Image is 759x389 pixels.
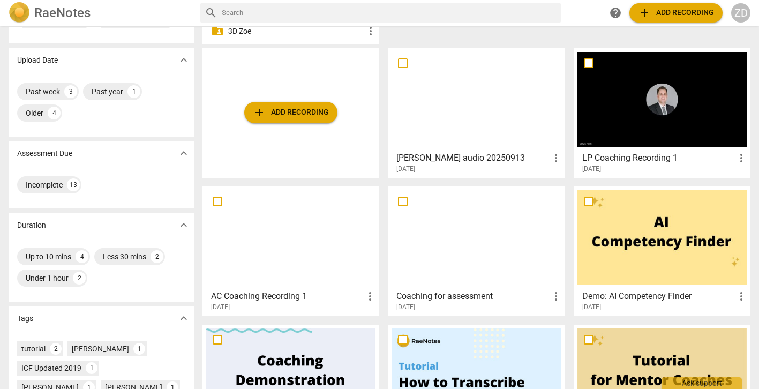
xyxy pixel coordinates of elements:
[26,108,43,118] div: Older
[735,290,748,303] span: more_vert
[396,290,549,303] h3: Coaching for assessment
[86,362,97,374] div: 1
[638,6,714,19] span: Add recording
[253,106,266,119] span: add
[92,86,123,97] div: Past year
[17,55,58,66] p: Upload Date
[228,26,364,37] p: 3D Zoe
[577,190,747,311] a: Demo: AI Competency Finder[DATE]
[364,290,377,303] span: more_vert
[177,312,190,325] span: expand_more
[103,251,146,262] div: Less 30 mins
[21,343,46,354] div: tutorial
[17,220,46,231] p: Duration
[253,106,329,119] span: Add recording
[151,250,163,263] div: 2
[609,6,622,19] span: help
[177,147,190,160] span: expand_more
[211,290,364,303] h3: AC Coaching Recording 1
[244,102,337,123] button: Upload
[222,4,557,21] input: Search
[211,303,230,312] span: [DATE]
[662,377,742,389] div: Ask support
[72,343,129,354] div: [PERSON_NAME]
[17,148,72,159] p: Assessment Due
[9,2,192,24] a: LogoRaeNotes
[577,52,747,173] a: LP Coaching Recording 1[DATE]
[638,6,651,19] span: add
[396,164,415,174] span: [DATE]
[17,313,33,324] p: Tags
[582,164,601,174] span: [DATE]
[176,310,192,326] button: Show more
[364,25,377,38] span: more_vert
[177,54,190,66] span: expand_more
[21,363,81,373] div: ICF Updated 2019
[176,52,192,68] button: Show more
[73,272,86,285] div: 2
[177,219,190,231] span: expand_more
[67,178,80,191] div: 13
[582,303,601,312] span: [DATE]
[127,85,140,98] div: 1
[396,152,549,164] h3: Kate audio 20250913
[133,343,145,355] div: 1
[629,3,723,23] button: Upload
[48,107,61,119] div: 4
[9,2,30,24] img: Logo
[64,85,77,98] div: 3
[26,179,63,190] div: Incomplete
[392,52,561,173] a: [PERSON_NAME] audio 20250913[DATE]
[211,25,224,38] span: folder_shared
[176,145,192,161] button: Show more
[550,152,562,164] span: more_vert
[582,290,735,303] h3: Demo: AI Competency Finder
[76,250,88,263] div: 4
[550,290,562,303] span: more_vert
[50,343,62,355] div: 2
[26,86,60,97] div: Past week
[26,273,69,283] div: Under 1 hour
[176,217,192,233] button: Show more
[396,303,415,312] span: [DATE]
[606,3,625,23] a: Help
[731,3,750,23] button: ZD
[392,190,561,311] a: Coaching for assessment[DATE]
[205,6,217,19] span: search
[582,152,735,164] h3: LP Coaching Recording 1
[34,5,91,20] h2: RaeNotes
[735,152,748,164] span: more_vert
[26,251,71,262] div: Up to 10 mins
[206,190,375,311] a: AC Coaching Recording 1[DATE]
